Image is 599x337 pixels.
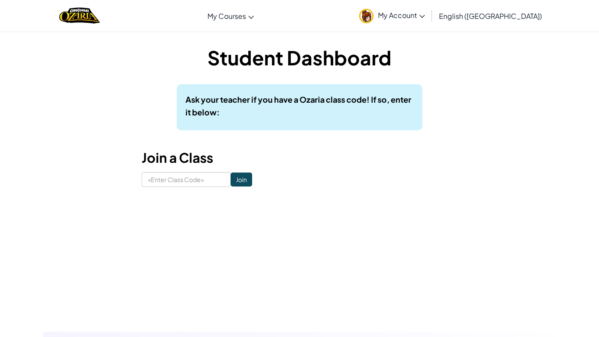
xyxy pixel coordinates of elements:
input: <Enter Class Code> [142,172,231,187]
span: English ([GEOGRAPHIC_DATA]) [439,11,542,21]
a: My Account [355,2,429,29]
a: My Courses [203,4,258,28]
b: Ask your teacher if you have a Ozaria class code! If so, enter it below: [185,94,411,117]
a: Ozaria by CodeCombat logo [59,7,100,25]
span: My Courses [207,11,246,21]
input: Join [231,172,252,186]
img: avatar [359,9,374,23]
img: Home [59,7,100,25]
a: English ([GEOGRAPHIC_DATA]) [435,4,546,28]
h1: Student Dashboard [142,44,457,71]
span: My Account [378,11,425,20]
h3: Join a Class [142,148,457,168]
